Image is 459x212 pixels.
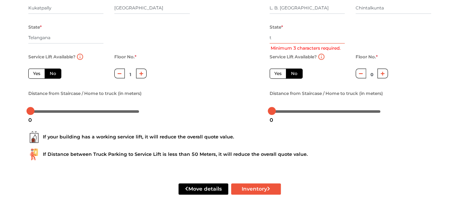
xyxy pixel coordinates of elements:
[28,131,431,143] div: If your building has a working service lift, it will reduce the overall quote value.
[28,52,75,62] label: Service Lift Available?
[28,22,42,32] label: State
[25,114,35,126] div: 0
[114,52,136,62] label: Floor No.
[28,89,142,98] label: Distance from Staircase / Home to truck (in meters)
[28,149,431,160] div: If Distance between Truck Parking to Service Lift is less than 50 Meters, it will reduce the over...
[286,68,303,79] label: No
[28,131,40,143] img: ...
[270,52,317,62] label: Service Lift Available?
[356,52,378,62] label: Floor No.
[270,68,286,79] label: Yes
[267,114,276,126] div: 0
[28,68,45,79] label: Yes
[270,89,383,98] label: Distance from Staircase / Home to truck (in meters)
[270,22,283,32] label: State
[179,183,228,195] button: Move details
[271,45,341,51] label: Minimum 3 characters required.
[28,149,40,160] img: ...
[45,68,61,79] label: No
[231,183,281,195] button: Inventory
